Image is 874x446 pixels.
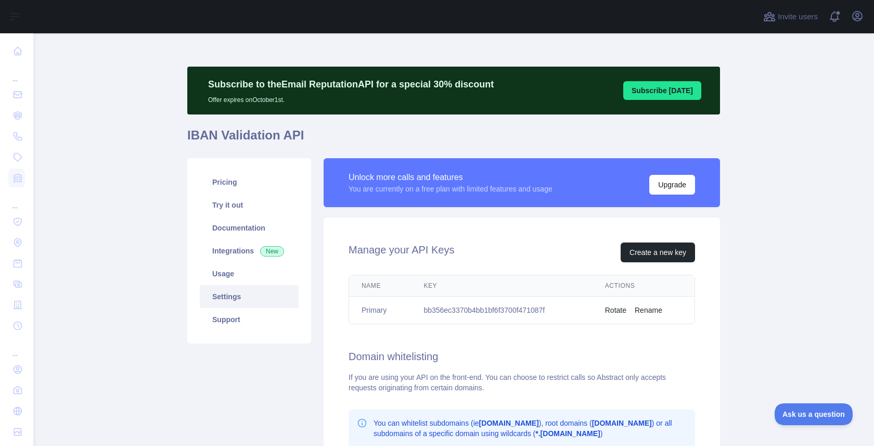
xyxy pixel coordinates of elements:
div: ... [8,337,25,358]
th: Name [349,275,411,297]
button: Invite users [761,8,820,25]
span: New [260,246,284,257]
a: Integrations New [200,239,299,262]
a: Settings [200,285,299,308]
th: Key [411,275,592,297]
a: Try it out [200,194,299,216]
p: Subscribe to the Email Reputation API for a special 30 % discount [208,77,494,92]
th: Actions [593,275,695,297]
div: If you are using your API on the front-end. You can choose to restrict calls so Abstract only acc... [349,372,695,393]
a: Support [200,308,299,331]
button: Create a new key [621,243,695,262]
td: Primary [349,297,411,324]
a: Usage [200,262,299,285]
button: Subscribe [DATE] [623,81,701,100]
b: [DOMAIN_NAME] [479,419,539,427]
a: Documentation [200,216,299,239]
div: ... [8,62,25,83]
h2: Manage your API Keys [349,243,454,262]
iframe: Toggle Customer Support [775,403,853,425]
td: bb356ec3370b4bb1bf6f3700f471087f [411,297,592,324]
p: You can whitelist subdomains (ie ), root domains ( ) or all subdomains of a specific domain using... [374,418,687,439]
div: You are currently on a free plan with limited features and usage [349,184,552,194]
h2: Domain whitelisting [349,349,695,364]
div: Unlock more calls and features [349,171,552,184]
a: Pricing [200,171,299,194]
b: [DOMAIN_NAME] [592,419,652,427]
p: Offer expires on October 1st. [208,92,494,104]
div: ... [8,189,25,210]
h1: IBAN Validation API [187,127,720,152]
button: Rotate [605,305,626,315]
button: Upgrade [649,175,695,195]
button: Rename [635,305,662,315]
b: *.[DOMAIN_NAME] [535,429,600,438]
span: Invite users [778,11,818,23]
